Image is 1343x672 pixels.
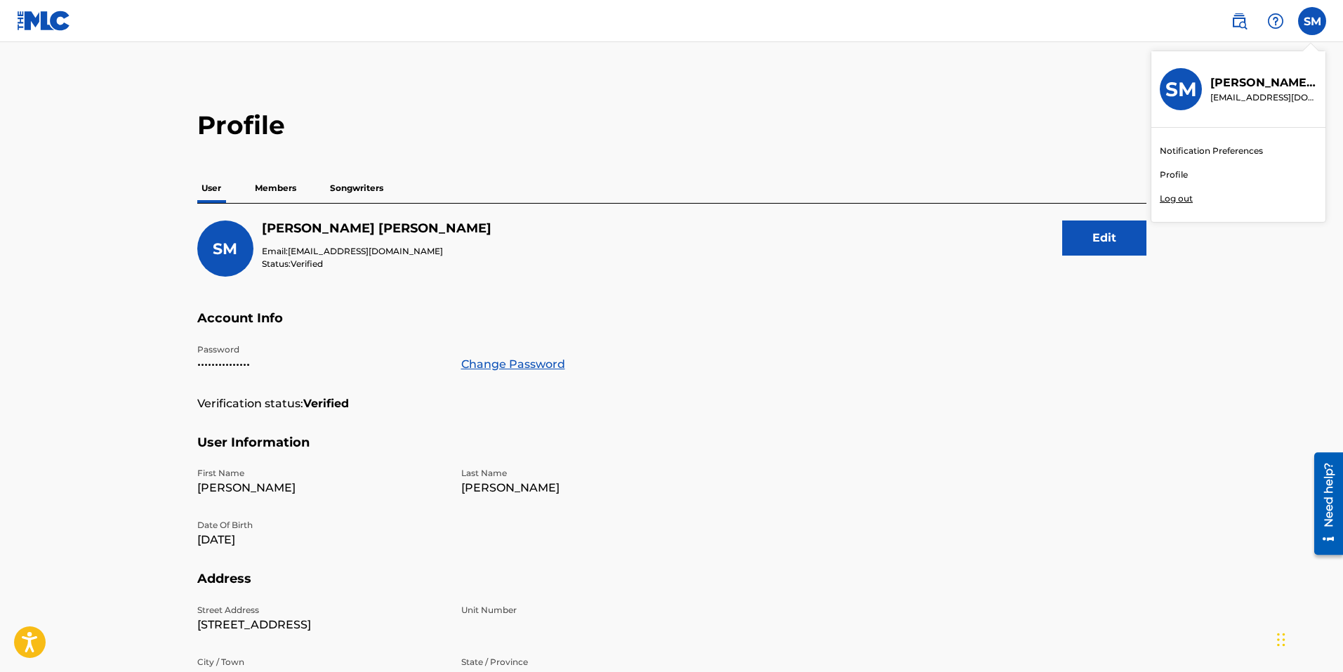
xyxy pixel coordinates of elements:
iframe: Chat Widget [1273,605,1343,672]
iframe: Resource Center [1304,447,1343,560]
p: [PERSON_NAME] [461,480,708,496]
p: First Name [197,467,444,480]
p: City / Town [197,656,444,668]
span: [EMAIL_ADDRESS][DOMAIN_NAME] [288,246,443,256]
a: Change Password [461,356,565,373]
p: User [197,173,225,203]
h3: SM [1165,77,1197,102]
p: Status: [262,258,491,270]
p: [DATE] [197,532,444,548]
p: Log out [1160,192,1193,205]
p: Street Address [197,604,444,617]
p: State / Province [461,656,708,668]
p: Last Name [461,467,708,480]
p: Email: [262,245,491,258]
a: Profile [1160,169,1188,181]
p: ••••••••••••••• [197,356,444,373]
p: Verification status: [197,395,303,412]
h2: Profile [197,110,1146,141]
p: Members [251,173,300,203]
p: Songwriters [326,173,388,203]
div: Help [1262,7,1290,35]
p: Stephen Mayberry [1210,74,1317,91]
p: [PERSON_NAME] [197,480,444,496]
strong: Verified [303,395,349,412]
span: SM [1304,13,1321,30]
a: Public Search [1225,7,1253,35]
img: search [1231,13,1248,29]
a: Notification Preferences [1160,145,1263,157]
button: Edit [1062,220,1146,256]
span: Verified [291,258,323,269]
img: MLC Logo [17,11,71,31]
p: [STREET_ADDRESS] [197,617,444,633]
p: Date Of Birth [197,519,444,532]
h5: Address [197,571,1146,604]
div: User Menu [1298,7,1326,35]
span: SM [213,239,237,258]
h5: Stephen Mayberry [262,220,491,237]
h5: User Information [197,435,1146,468]
h5: Account Info [197,310,1146,343]
p: Password [197,343,444,356]
p: songdremusic@yahoo.com [1210,91,1317,104]
div: Drag [1277,619,1285,661]
img: help [1267,13,1284,29]
p: Unit Number [461,604,708,617]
